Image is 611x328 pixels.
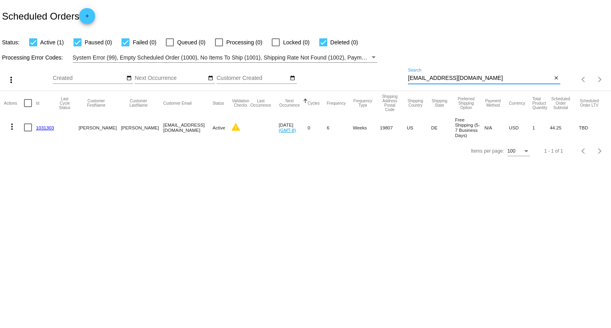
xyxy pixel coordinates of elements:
[552,74,560,83] button: Clear
[509,101,525,105] button: Change sorting for CurrencyIso
[213,101,224,105] button: Change sorting for Status
[73,53,377,63] mat-select: Filter by Processing Error Codes
[484,115,509,140] mat-cell: N/A
[36,125,54,130] a: 1031303
[2,54,63,61] span: Processing Error Codes:
[133,38,156,47] span: Failed (0)
[592,143,608,159] button: Next page
[592,72,608,87] button: Next page
[308,115,327,140] mat-cell: 0
[553,75,559,82] mat-icon: close
[213,125,225,130] span: Active
[6,75,16,85] mat-icon: more_vert
[455,115,485,140] mat-cell: Free Shipping (5-7 Business Days)
[532,91,550,115] mat-header-cell: Total Product Quantity
[576,143,592,159] button: Previous page
[121,99,156,107] button: Change sorting for CustomerLastName
[353,115,380,140] mat-cell: Weeks
[163,115,213,140] mat-cell: [EMAIL_ADDRESS][DOMAIN_NAME]
[550,115,579,140] mat-cell: 44.25
[508,149,530,154] mat-select: Items per page:
[226,38,262,47] span: Processing (0)
[431,99,448,107] button: Change sorting for ShippingState
[135,75,207,82] input: Next Occurrence
[231,91,250,115] mat-header-cell: Validation Checks
[279,99,301,107] button: Change sorting for NextOccurrenceUtc
[353,99,373,107] button: Change sorting for FrequencyType
[380,115,407,140] mat-cell: 19807
[208,75,213,82] mat-icon: date_range
[163,101,191,105] button: Change sorting for CustomerEmail
[407,115,431,140] mat-cell: US
[231,122,241,132] mat-icon: warning
[279,127,296,133] a: (GMT-8)
[121,115,163,140] mat-cell: [PERSON_NAME]
[79,115,121,140] mat-cell: [PERSON_NAME]
[7,122,17,131] mat-icon: more_vert
[2,39,20,46] span: Status:
[40,38,64,47] span: Active (1)
[579,115,607,140] mat-cell: TBD
[576,72,592,87] button: Previous page
[579,99,599,107] button: Change sorting for LifetimeValue
[327,101,346,105] button: Change sorting for Frequency
[2,8,95,24] h2: Scheduled Orders
[36,101,39,105] button: Change sorting for Id
[217,75,289,82] input: Customer Created
[509,115,533,140] mat-cell: USD
[126,75,132,82] mat-icon: date_range
[407,99,424,107] button: Change sorting for ShippingCountry
[290,75,295,82] mat-icon: date_range
[455,97,478,110] button: Change sorting for PreferredShippingOption
[550,97,572,110] button: Change sorting for Subtotal
[431,115,455,140] mat-cell: DE
[79,99,114,107] button: Change sorting for CustomerFirstName
[4,91,24,115] mat-header-cell: Actions
[82,13,92,23] mat-icon: add
[508,148,515,154] span: 100
[408,75,552,82] input: Search
[283,38,309,47] span: Locked (0)
[58,97,72,110] button: Change sorting for LastProcessingCycleId
[85,38,112,47] span: Paused (0)
[484,99,502,107] button: Change sorting for PaymentMethod.Type
[177,38,205,47] span: Queued (0)
[327,115,353,140] mat-cell: 6
[471,148,504,154] div: Items per page:
[250,99,272,107] button: Change sorting for LastOccurrenceUtc
[380,94,400,112] button: Change sorting for ShippingPostcode
[532,115,550,140] mat-cell: 1
[53,75,125,82] input: Created
[544,148,563,154] div: 1 - 1 of 1
[330,38,358,47] span: Deleted (0)
[308,101,320,105] button: Change sorting for Cycles
[279,115,308,140] mat-cell: [DATE]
